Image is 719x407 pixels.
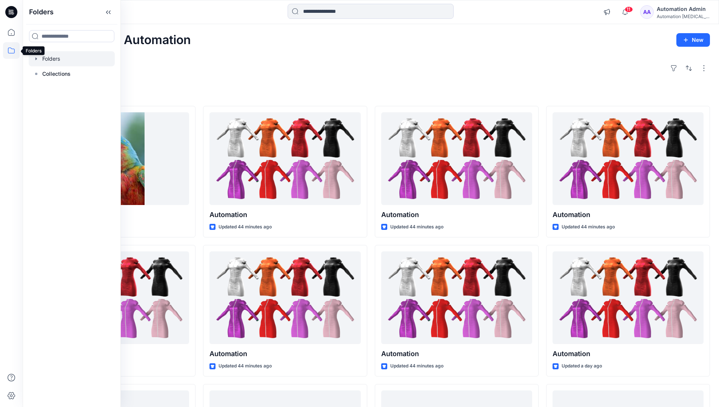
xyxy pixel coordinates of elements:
[553,251,704,344] a: Automation
[625,6,633,12] span: 11
[42,69,71,78] p: Collections
[32,89,710,98] h4: Styles
[219,362,272,370] p: Updated 44 minutes ago
[553,349,704,359] p: Automation
[657,5,710,14] div: Automation Admin
[390,362,443,370] p: Updated 44 minutes ago
[381,112,532,205] a: Automation
[209,112,360,205] a: Automation
[562,362,602,370] p: Updated a day ago
[381,349,532,359] p: Automation
[657,14,710,19] div: Automation [MEDICAL_DATA]...
[390,223,443,231] p: Updated 44 minutes ago
[209,349,360,359] p: Automation
[562,223,615,231] p: Updated 44 minutes ago
[553,112,704,205] a: Automation
[219,223,272,231] p: Updated 44 minutes ago
[676,33,710,47] button: New
[553,210,704,220] p: Automation
[209,251,360,344] a: Automation
[209,210,360,220] p: Automation
[381,251,532,344] a: Automation
[640,5,654,19] div: AA
[381,210,532,220] p: Automation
